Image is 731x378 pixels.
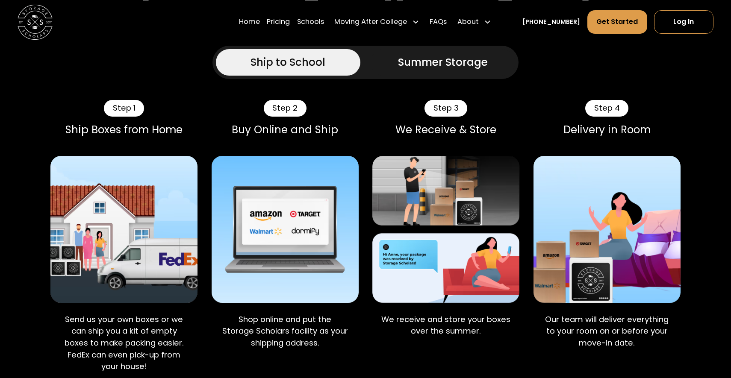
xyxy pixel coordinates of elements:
[264,100,307,116] div: Step 2
[454,10,495,34] div: About
[522,17,580,26] a: [PHONE_NUMBER]
[587,10,647,34] a: Get Started
[534,123,681,136] div: Delivery in Room
[104,100,144,116] div: Step 1
[398,55,488,70] div: Summer Storage
[218,314,351,349] p: Shop online and put the Storage Scholars facility as your shipping address.
[58,314,191,372] p: Send us your own boxes or we can ship you a kit of empty boxes to make packing easier. FedEx can ...
[372,123,519,136] div: We Receive & Store
[239,10,260,34] a: Home
[297,10,324,34] a: Schools
[212,123,359,136] div: Buy Online and Ship
[50,123,197,136] div: Ship Boxes from Home
[331,10,423,34] div: Moving After College
[424,100,467,116] div: Step 3
[380,314,513,337] p: We receive and store your boxes over the summer.
[585,100,628,116] div: Step 4
[267,10,290,34] a: Pricing
[430,10,447,34] a: FAQs
[540,314,673,349] p: Our team will deliver everything to your room on or before your move-in date.
[457,17,479,27] div: About
[334,17,407,27] div: Moving After College
[18,4,53,39] img: Storage Scholars main logo
[251,55,325,70] div: Ship to School
[654,10,713,34] a: Log In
